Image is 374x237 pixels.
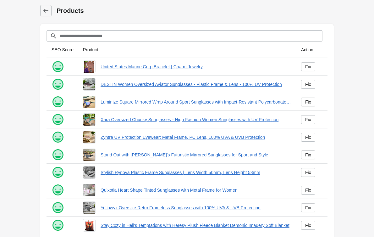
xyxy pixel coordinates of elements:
[101,134,291,140] a: Zyntra UV Protection Eyewear: Metal Frame, PC Lens, 100% UVA & UVB Protection
[301,203,315,212] a: Fix
[52,166,64,179] img: happy.png
[305,117,311,122] div: Fix
[301,80,315,89] a: Fix
[301,62,315,71] a: Fix
[52,184,64,196] img: happy.png
[301,115,315,124] a: Fix
[305,99,311,104] div: Fix
[52,131,64,144] img: happy.png
[301,98,315,106] a: Fix
[101,99,291,105] a: Luminize Square Mirrored Wrap Around Sport Sunglasses with Impact-Resistant Polycarbonate Lenses
[305,82,311,87] div: Fix
[305,152,311,157] div: Fix
[52,60,64,73] img: happy.png
[52,219,64,232] img: happy.png
[47,42,78,58] th: SEO Score
[57,6,334,15] h1: Products
[305,223,311,228] div: Fix
[305,188,311,193] div: Fix
[301,221,315,230] a: Fix
[52,96,64,108] img: happy.png
[52,113,64,126] img: happy.png
[101,116,291,123] a: Xara Oversized Chunky Sunglasses - High Fashion Women Sunglasses with UV Protection
[101,81,291,87] a: DESTIN Women Oversized Aviator Sunglasses - Plastic Frame & Lens - 100% UV Protection
[301,168,315,177] a: Fix
[78,42,296,58] th: Product
[305,64,311,69] div: Fix
[301,133,315,142] a: Fix
[301,186,315,195] a: Fix
[296,42,327,58] th: Action
[101,205,291,211] a: Yellowyx Oversize Retro Frameless Sunglasses with 100% UVA & UVB Protection
[305,205,311,210] div: Fix
[101,222,291,229] a: Stay Cozy in Hell's Temptations with Heresy Plush Fleece Blanket Demonic Imagery Soft Blanket
[101,64,291,70] a: United States Marine Corp Bracelet | Charm Jewelry
[301,150,315,159] a: Fix
[305,135,311,140] div: Fix
[101,169,291,176] a: Stylish Rynova Plastic Frame Sunglasses | Lens Width 50mm, Lens Height 58mm
[52,149,64,161] img: happy.png
[101,152,291,158] a: Stand Out with [PERSON_NAME]'s Futuristic Mirrored Sunglasses for Sport and Style
[52,201,64,214] img: happy.png
[305,170,311,175] div: Fix
[101,187,291,193] a: Quixotia Heart Shape Tinted Sunglasses with Metal Frame for Women
[52,78,64,91] img: happy.png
